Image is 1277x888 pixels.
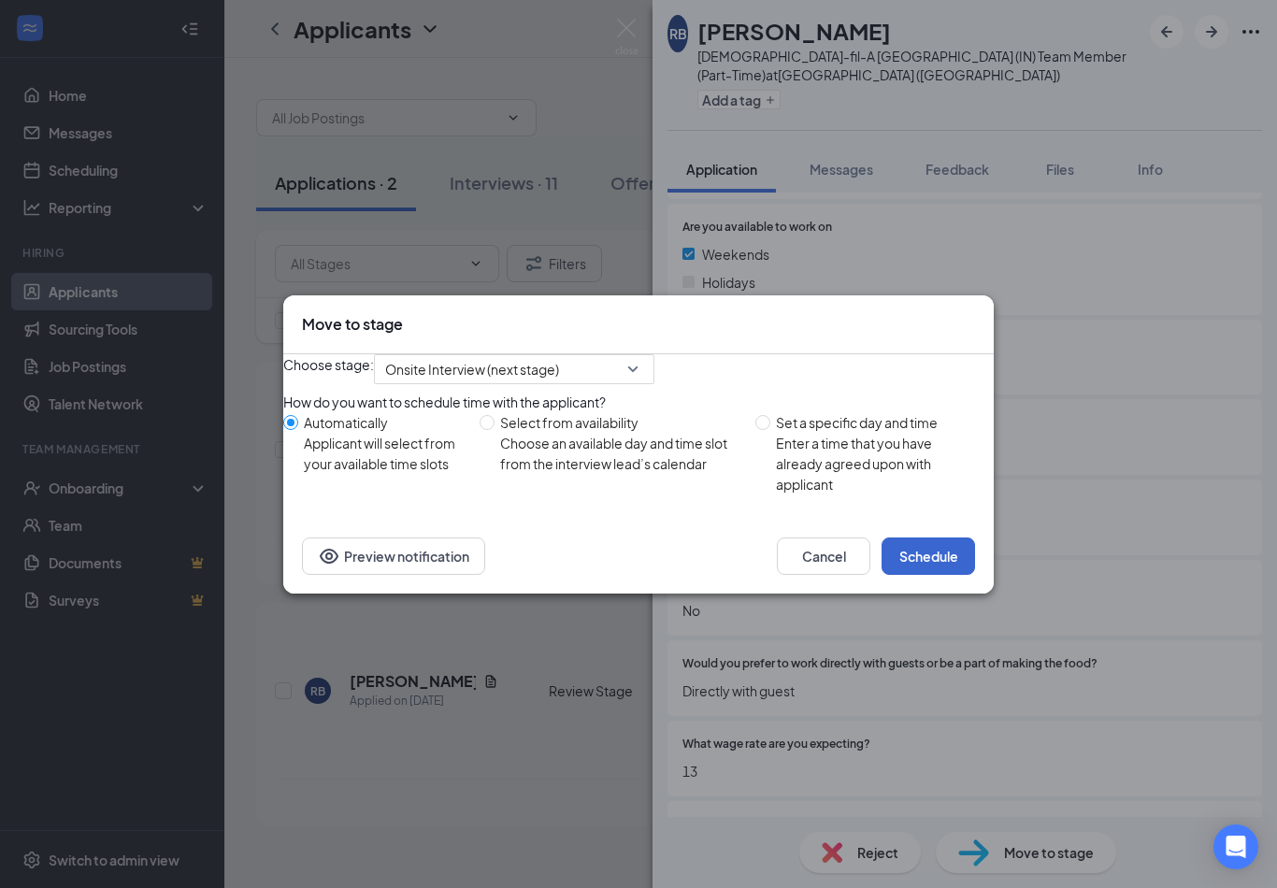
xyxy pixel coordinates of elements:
span: Choose stage: [283,354,374,384]
div: Set a specific day and time [776,412,979,433]
button: Schedule [882,537,975,575]
div: Choose an available day and time slot from the interview lead’s calendar [500,433,740,474]
button: Cancel [777,537,870,575]
h3: Move to stage [302,314,403,335]
button: EyePreview notification [302,537,485,575]
div: Enter a time that you have already agreed upon with applicant [776,433,979,494]
div: Select from availability [500,412,740,433]
div: Open Intercom Messenger [1213,824,1258,869]
div: How do you want to schedule time with the applicant? [283,392,994,412]
div: Automatically [304,412,465,433]
span: Onsite Interview (next stage) [385,355,559,383]
svg: Eye [318,545,340,567]
div: Applicant will select from your available time slots [304,433,465,474]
